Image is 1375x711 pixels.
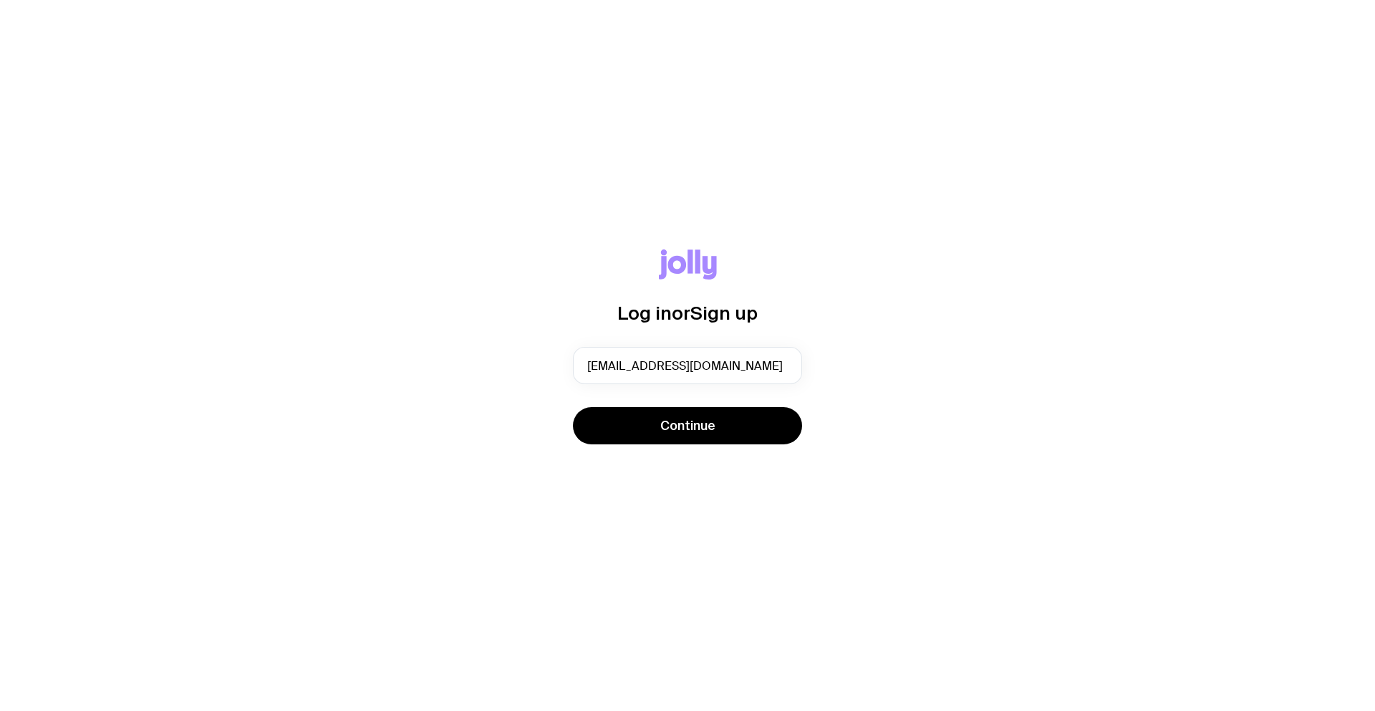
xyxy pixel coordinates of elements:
[573,407,802,444] button: Continue
[660,417,715,434] span: Continue
[573,347,802,384] input: you@email.com
[690,302,758,323] span: Sign up
[617,302,672,323] span: Log in
[672,302,690,323] span: or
